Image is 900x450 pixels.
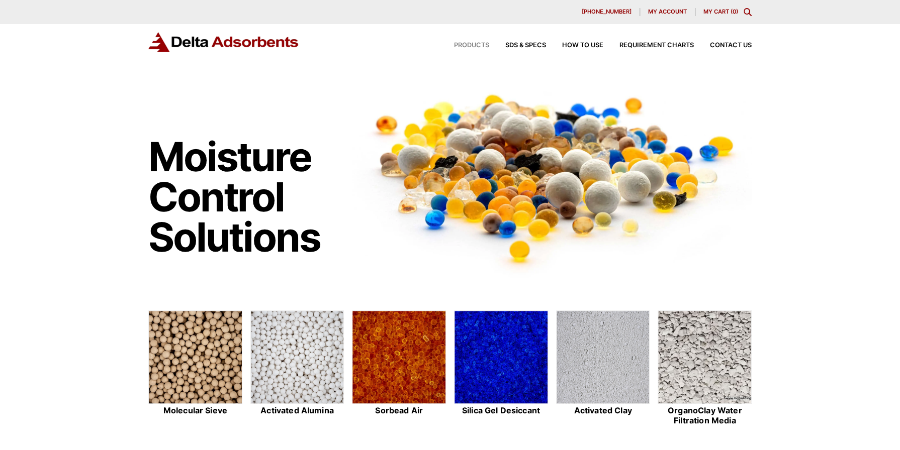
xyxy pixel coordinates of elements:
a: OrganoClay Water Filtration Media [658,310,752,427]
span: [PHONE_NUMBER] [582,9,632,15]
a: Requirement Charts [603,42,694,49]
a: My account [640,8,695,16]
a: Activated Alumina [250,310,344,427]
img: Delta Adsorbents [148,32,299,52]
h2: Silica Gel Desiccant [454,406,548,415]
a: How to Use [546,42,603,49]
a: Products [438,42,489,49]
div: Toggle Modal Content [744,8,752,16]
h2: OrganoClay Water Filtration Media [658,406,752,425]
h2: Activated Clay [556,406,650,415]
span: Products [454,42,489,49]
h1: Moisture Control Solutions [148,137,342,257]
span: How to Use [562,42,603,49]
a: [PHONE_NUMBER] [574,8,640,16]
h2: Molecular Sieve [148,406,242,415]
span: My account [648,9,687,15]
a: Sorbead Air [352,310,446,427]
span: Requirement Charts [619,42,694,49]
img: Image [352,76,752,278]
span: Contact Us [710,42,752,49]
a: My Cart (0) [703,8,738,15]
a: Molecular Sieve [148,310,242,427]
a: Silica Gel Desiccant [454,310,548,427]
h2: Activated Alumina [250,406,344,415]
h2: Sorbead Air [352,406,446,415]
a: SDS & SPECS [489,42,546,49]
span: SDS & SPECS [505,42,546,49]
a: Activated Clay [556,310,650,427]
span: 0 [733,8,736,15]
a: Contact Us [694,42,752,49]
